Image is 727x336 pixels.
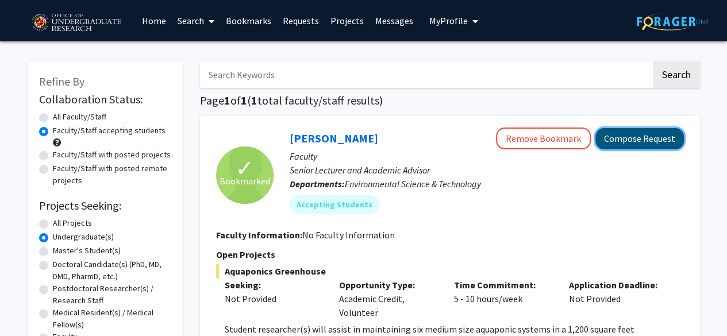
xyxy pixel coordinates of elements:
span: 1 [251,93,257,107]
h2: Projects Seeking: [39,199,171,213]
p: Open Projects [216,248,684,261]
span: Refine By [39,74,84,88]
label: Postdoctoral Researcher(s) / Research Staff [53,283,171,307]
button: Compose Request to Jose-Luis Izursa [595,128,684,149]
p: Faculty [290,149,684,163]
p: Application Deadline: [569,278,667,292]
h2: Collaboration Status: [39,92,171,106]
label: All Projects [53,217,92,229]
h1: Page of ( total faculty/staff results) [200,94,700,107]
span: 1 [241,93,247,107]
a: Requests [277,1,325,41]
label: Faculty/Staff with posted projects [53,149,171,161]
img: University of Maryland Logo [28,9,125,37]
label: Doctoral Candidate(s) (PhD, MD, DMD, PharmD, etc.) [53,258,171,283]
div: Not Provided [225,292,322,306]
span: ✓ [235,163,255,174]
div: 5 - 10 hours/week [445,278,560,319]
a: Projects [325,1,370,41]
label: Medical Resident(s) / Medical Fellow(s) [53,307,171,331]
p: Time Commitment: [454,278,552,292]
label: Undergraduate(s) [53,231,114,243]
span: Environmental Science & Technology [345,178,481,190]
img: ForagerOne Logo [637,13,709,30]
iframe: Chat [9,284,49,327]
p: Opportunity Type: [339,278,437,292]
a: [PERSON_NAME] [290,131,378,145]
span: Aquaponics Greenhouse [216,264,684,278]
span: 1 [224,93,230,107]
a: Search [172,1,220,41]
span: Bookmarked [220,174,270,188]
div: Academic Credit, Volunteer [330,278,445,319]
a: Bookmarks [220,1,277,41]
p: Senior Lecturer and Academic Advisor [290,163,684,177]
span: My Profile [429,15,468,26]
p: Seeking: [225,278,322,292]
input: Search Keywords [200,61,651,88]
div: Not Provided [560,278,675,319]
mat-chip: Accepting Students [290,195,379,214]
b: Departments: [290,178,345,190]
span: No Faculty Information [302,229,395,241]
label: All Faculty/Staff [53,111,106,123]
button: Remove Bookmark [496,128,591,149]
a: Home [136,1,172,41]
b: Faculty Information: [216,229,302,241]
label: Faculty/Staff accepting students [53,125,166,137]
label: Faculty/Staff with posted remote projects [53,163,171,187]
a: Messages [370,1,419,41]
label: Master's Student(s) [53,245,121,257]
button: Search [653,61,700,88]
